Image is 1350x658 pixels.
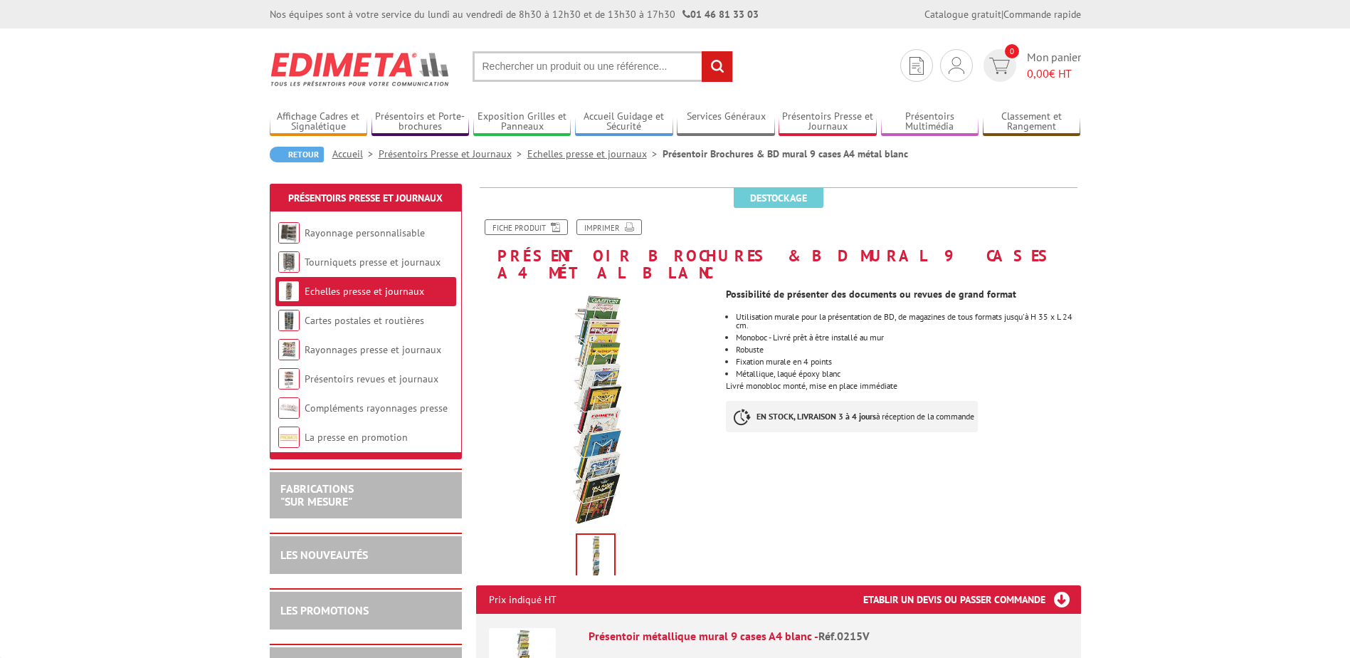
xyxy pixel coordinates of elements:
[924,8,1001,21] a: Catalogue gratuit
[702,51,732,82] input: rechercher
[736,333,1080,342] li: Monoboc - Livré prêt à être installé au mur
[305,226,425,239] a: Rayonnage personnalisable
[1027,49,1081,82] span: Mon panier
[924,7,1081,21] div: |
[305,402,448,414] a: Compléments rayonnages presse
[278,397,300,419] img: Compléments rayonnages presse
[305,285,424,298] a: Echelles presse et journaux
[818,629,870,643] span: Réf.0215V
[473,51,733,82] input: Rechercher un produit ou une référence...
[734,188,823,208] span: Destockage
[485,219,568,235] a: Fiche produit
[278,339,300,360] img: Rayonnages presse et journaux
[278,427,300,448] img: La presse en promotion
[305,372,438,385] a: Présentoirs revues et journaux
[983,110,1081,134] a: Classement et Rangement
[577,535,614,579] img: echelles_presse_0215v_1.jpg
[280,481,354,508] a: FABRICATIONS"Sur Mesure"
[663,147,908,161] li: Présentoir Brochures & BD mural 9 cases A4 métal blanc
[909,57,924,75] img: devis rapide
[726,288,1016,301] strong: Possibilité de présenter des documents ou revues de grand format
[473,110,571,134] a: Exposition Grilles et Panneaux
[278,310,300,331] img: Cartes postales et routières
[476,288,716,528] img: echelles_presse_0215v_1.jpg
[280,548,368,562] a: LES NOUVEAUTÉS
[280,603,369,617] a: LES PROMOTIONS
[489,585,557,614] p: Prix indiqué HT
[278,251,300,273] img: Tourniquets presse et journaux
[682,8,759,21] strong: 01 46 81 33 03
[278,281,300,302] img: Echelles presse et journaux
[305,314,424,327] a: Cartes postales et routières
[332,147,379,160] a: Accueil
[589,628,1068,644] div: Présentoir métallique mural 9 cases A4 blanc -
[278,368,300,390] img: Présentoirs revues et journaux
[305,343,441,356] a: Rayonnages presse et journaux
[736,370,1080,378] li: Métallique, laqué époxy blanc
[677,110,775,134] a: Services Généraux
[1027,66,1049,80] span: 0,00
[576,219,642,235] a: Imprimer
[980,49,1081,82] a: devis rapide 0 Mon panier 0,00€ HT
[371,110,470,134] a: Présentoirs et Porte-brochures
[726,281,1091,446] div: Livré monobloc monté, mise en place immédiate
[270,43,451,95] img: Edimeta
[779,110,877,134] a: Présentoirs Presse et Journaux
[726,401,978,432] p: à réception de la commande
[736,345,1080,354] li: Robuste
[736,357,1080,366] li: Fixation murale en 4 points
[756,411,876,422] strong: EN STOCK, LIVRAISON 3 à 4 jours
[270,110,368,134] a: Affichage Cadres et Signalétique
[288,192,443,204] a: Présentoirs Presse et Journaux
[1003,8,1081,21] a: Commande rapide
[270,7,759,21] div: Nos équipes sont à votre service du lundi au vendredi de 8h30 à 12h30 et de 13h30 à 17h30
[379,147,527,160] a: Présentoirs Presse et Journaux
[1027,66,1081,82] span: € HT
[881,110,979,134] a: Présentoirs Multimédia
[863,585,1081,614] h3: Etablir un devis ou passer commande
[736,313,1080,330] li: Utilisation murale pour la présentation de BD, de magazines de tous formats jusqu'à H 35 x L 24 cm.
[270,147,324,162] a: Retour
[305,431,408,444] a: La presse en promotion
[989,58,1010,74] img: devis rapide
[527,147,663,160] a: Echelles presse et journaux
[278,222,300,244] img: Rayonnage personnalisable
[949,57,964,74] img: devis rapide
[575,110,673,134] a: Accueil Guidage et Sécurité
[1005,44,1019,58] span: 0
[305,256,441,268] a: Tourniquets presse et journaux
